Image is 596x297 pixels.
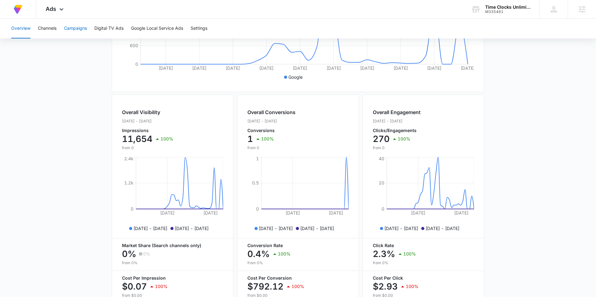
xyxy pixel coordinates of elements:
[252,180,259,185] tspan: 0.5
[485,10,531,14] div: account id
[130,43,138,48] tspan: 600
[131,19,183,38] button: Google Local Service Ads
[398,137,410,141] p: 100%
[406,284,418,289] p: 100%
[11,19,30,38] button: Overview
[261,137,274,141] p: 100%
[278,252,291,256] p: 100%
[122,145,173,151] p: from 0
[286,210,300,215] tspan: [DATE]
[203,210,218,215] tspan: [DATE]
[122,243,223,248] p: Market Share (Search channels only)
[124,156,133,161] tspan: 2.4k
[175,225,209,232] p: [DATE] - [DATE]
[131,206,133,211] tspan: 0
[291,284,304,289] p: 100%
[426,225,459,232] p: [DATE] - [DATE]
[256,206,259,211] tspan: 0
[64,19,87,38] button: Campaigns
[17,10,30,15] div: v 4.0.25
[124,180,133,185] tspan: 1.2k
[329,210,343,215] tspan: [DATE]
[247,249,270,259] p: 0.4%
[247,281,283,291] p: $792.12
[133,225,167,232] p: [DATE] - [DATE]
[373,276,474,280] p: Cost Per Click
[379,180,384,185] tspan: 20
[485,5,531,10] div: account name
[373,260,474,266] p: from 0%
[94,19,124,38] button: Digital TV Ads
[373,249,395,259] p: 2.3%
[259,225,293,232] p: [DATE] - [DATE]
[454,210,468,215] tspan: [DATE]
[379,156,384,161] tspan: 40
[411,210,425,215] tspan: [DATE]
[247,260,349,266] p: from 0%
[122,134,152,144] p: 11,654
[69,37,105,41] div: Keywords by Traffic
[155,284,168,289] p: 100%
[247,109,296,116] h2: Overall Conversions
[373,243,474,248] p: Click Rate
[373,145,421,151] p: from 0
[10,16,15,21] img: website_grey.svg
[373,281,398,291] p: $2.93
[122,276,223,280] p: Cost Per Impression
[293,65,307,71] tspan: [DATE]
[247,276,349,280] p: Cost Per Conversion
[122,249,136,259] p: 0%
[135,61,138,67] tspan: 0
[62,36,67,41] img: tab_keywords_by_traffic_grey.svg
[247,128,296,133] p: Conversions
[373,109,421,116] h2: Overall Engagement
[256,156,259,161] tspan: 1
[373,134,390,144] p: 270
[247,145,296,151] p: from 0
[327,65,341,71] tspan: [DATE]
[403,252,416,256] p: 100%
[122,281,147,291] p: $0.07
[373,118,421,124] p: [DATE] - [DATE]
[427,65,441,71] tspan: [DATE]
[461,65,475,71] tspan: [DATE]
[226,65,240,71] tspan: [DATE]
[46,6,56,12] span: Ads
[247,134,253,144] p: 1
[360,65,374,71] tspan: [DATE]
[122,260,223,266] p: from 0%
[122,128,173,133] p: Impressions
[122,109,173,116] h2: Overall Visibility
[382,206,384,211] tspan: 0
[24,37,56,41] div: Domain Overview
[288,74,303,80] p: Google
[384,225,418,232] p: [DATE] - [DATE]
[247,118,296,124] p: [DATE] - [DATE]
[160,210,174,215] tspan: [DATE]
[16,16,68,21] div: Domain: [DOMAIN_NAME]
[159,65,173,71] tspan: [DATE]
[12,4,24,15] img: Volusion
[247,243,349,248] p: Conversion Rate
[10,10,15,15] img: logo_orange.svg
[38,19,56,38] button: Channels
[143,252,150,256] p: 0%
[373,128,421,133] p: Clicks/Engagements
[191,19,207,38] button: Settings
[259,65,273,71] tspan: [DATE]
[192,65,206,71] tspan: [DATE]
[394,65,408,71] tspan: [DATE]
[300,225,334,232] p: [DATE] - [DATE]
[160,137,173,141] p: 100%
[17,36,22,41] img: tab_domain_overview_orange.svg
[122,118,173,124] p: [DATE] - [DATE]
